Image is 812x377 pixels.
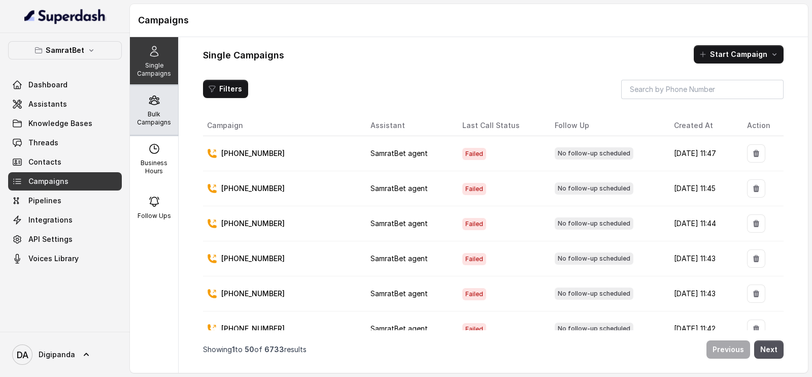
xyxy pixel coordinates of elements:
[8,249,122,268] a: Voices Library
[28,99,67,109] span: Assistants
[28,234,73,244] span: API Settings
[8,230,122,248] a: API Settings
[138,12,800,28] h1: Campaigns
[370,324,428,333] span: SamratBet agent
[28,157,61,167] span: Contacts
[264,345,284,354] span: 6733
[8,172,122,191] a: Campaigns
[8,95,122,113] a: Assistants
[694,45,784,64] button: Start Campaign
[462,323,486,335] span: Failed
[8,76,122,94] a: Dashboard
[462,148,486,160] span: Failed
[232,345,235,354] span: 1
[621,80,784,99] input: Search by Phone Number
[203,344,307,355] p: Showing to of results
[28,254,79,264] span: Voices Library
[245,345,254,354] span: 50
[666,311,739,347] td: [DATE] 11:42
[362,115,455,136] th: Assistant
[221,183,285,194] p: [PHONE_NUMBER]
[555,253,633,265] span: No follow-up scheduled
[134,110,174,127] p: Bulk Campaigns
[24,8,106,24] img: light.svg
[555,182,633,195] span: No follow-up scheduled
[8,192,122,210] a: Pipelines
[221,324,285,334] p: [PHONE_NUMBER]
[8,134,122,152] a: Threads
[666,241,739,276] td: [DATE] 11:43
[203,115,362,136] th: Campaign
[28,80,67,90] span: Dashboard
[555,147,633,160] span: No follow-up scheduled
[666,171,739,206] td: [DATE] 11:45
[8,153,122,171] a: Contacts
[138,212,171,220] p: Follow Ups
[666,206,739,241] td: [DATE] 11:44
[221,254,285,264] p: [PHONE_NUMBER]
[17,350,28,360] text: DA
[8,41,122,59] button: SamratBet
[370,289,428,298] span: SamratBet agent
[739,115,784,136] th: Action
[28,138,58,148] span: Threads
[666,136,739,171] td: [DATE] 11:47
[462,253,486,265] span: Failed
[706,340,750,359] button: Previous
[462,218,486,230] span: Failed
[555,288,633,300] span: No follow-up scheduled
[134,159,174,175] p: Business Hours
[203,47,284,64] h1: Single Campaigns
[28,215,73,225] span: Integrations
[666,115,739,136] th: Created At
[555,323,633,335] span: No follow-up scheduled
[8,114,122,133] a: Knowledge Bases
[221,289,285,299] p: [PHONE_NUMBER]
[8,340,122,369] a: Digipanda
[370,184,428,193] span: SamratBet agent
[462,288,486,300] span: Failed
[39,350,75,360] span: Digipanda
[555,217,633,230] span: No follow-up scheduled
[454,115,547,136] th: Last Call Status
[203,80,248,98] button: Filters
[221,148,285,159] p: [PHONE_NUMBER]
[28,176,69,186] span: Campaigns
[370,254,428,263] span: SamratBet agent
[370,219,428,228] span: SamratBet agent
[134,61,174,78] p: Single Campaigns
[221,218,285,229] p: [PHONE_NUMBER]
[46,44,84,56] p: SamratBet
[28,118,92,129] span: Knowledge Bases
[547,115,666,136] th: Follow Up
[203,334,784,365] nav: Pagination
[754,340,784,359] button: Next
[28,196,61,206] span: Pipelines
[666,276,739,311] td: [DATE] 11:43
[8,211,122,229] a: Integrations
[370,149,428,158] span: SamratBet agent
[462,183,486,195] span: Failed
